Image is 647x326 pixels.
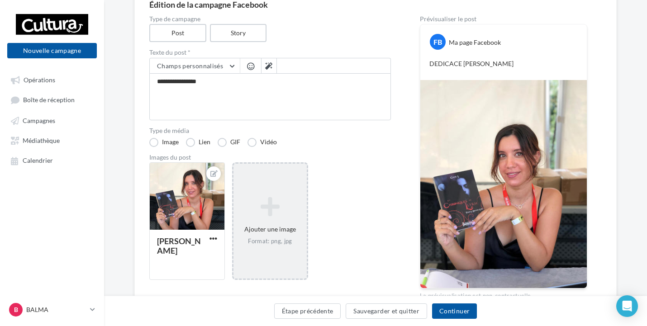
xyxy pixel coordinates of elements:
div: La prévisualisation est non-contractuelle [420,288,587,300]
span: Boîte de réception [23,96,75,104]
span: Médiathèque [23,137,60,144]
label: Story [210,24,267,42]
span: B [14,305,18,314]
label: Vidéo [247,138,277,147]
label: GIF [218,138,240,147]
button: Champs personnalisés [150,58,240,74]
label: Type de média [149,128,391,134]
div: Open Intercom Messenger [616,295,638,317]
div: Ma page Facebook [449,38,501,47]
div: Prévisualiser le post [420,16,587,22]
label: Texte du post * [149,49,391,56]
p: BALMA [26,305,86,314]
label: Lien [186,138,210,147]
div: [PERSON_NAME] [157,236,201,255]
div: FB [430,34,446,50]
label: Image [149,138,179,147]
span: Opérations [24,76,55,84]
button: Sauvegarder et quitter [346,303,427,319]
a: Campagnes [5,112,99,128]
div: Images du post [149,154,391,161]
a: Opérations [5,71,99,88]
p: DEDICACE [PERSON_NAME] [429,59,578,68]
button: Étape précédente [274,303,341,319]
button: Continuer [432,303,477,319]
label: Type de campagne [149,16,391,22]
a: B BALMA [7,301,97,318]
a: Médiathèque [5,132,99,148]
span: Champs personnalisés [157,62,223,70]
div: Édition de la campagne Facebook [149,0,602,9]
a: Boîte de réception [5,91,99,108]
span: Campagnes [23,117,55,124]
span: Calendrier [23,157,53,165]
a: Calendrier [5,152,99,168]
button: Nouvelle campagne [7,43,97,58]
label: Post [149,24,206,42]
